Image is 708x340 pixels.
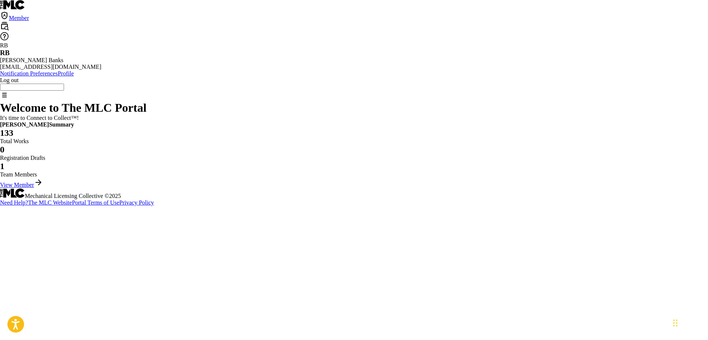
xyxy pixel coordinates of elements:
[671,304,708,340] iframe: Chat Widget
[34,178,43,187] img: f7272a7cc735f4ea7f67.svg
[72,199,119,206] a: Portal Terms of Use
[25,193,121,199] span: Mechanical Licensing Collective © 2025
[58,70,74,77] a: Profile
[673,312,678,334] div: Drag
[119,199,154,206] a: Privacy Policy
[9,15,29,21] span: Member
[28,199,72,206] a: The MLC Website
